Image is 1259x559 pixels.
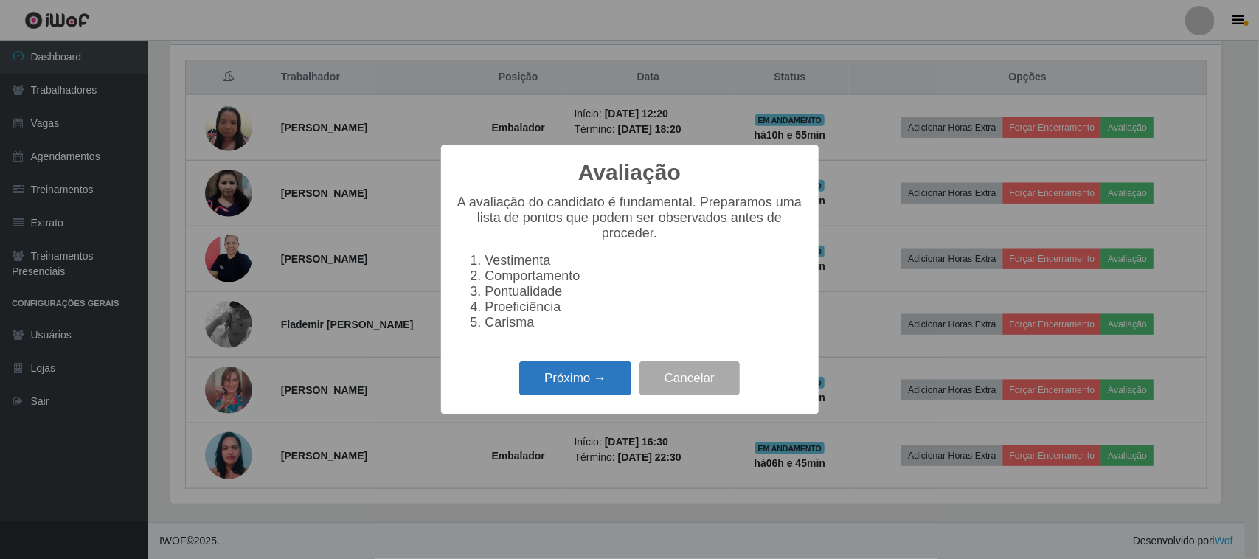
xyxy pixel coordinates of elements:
[485,284,804,299] li: Pontualidade
[485,253,804,268] li: Vestimenta
[485,315,804,330] li: Carisma
[485,299,804,315] li: Proeficiência
[639,361,740,396] button: Cancelar
[456,195,804,241] p: A avaliação do candidato é fundamental. Preparamos uma lista de pontos que podem ser observados a...
[519,361,631,396] button: Próximo →
[485,268,804,284] li: Comportamento
[578,159,681,186] h2: Avaliação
